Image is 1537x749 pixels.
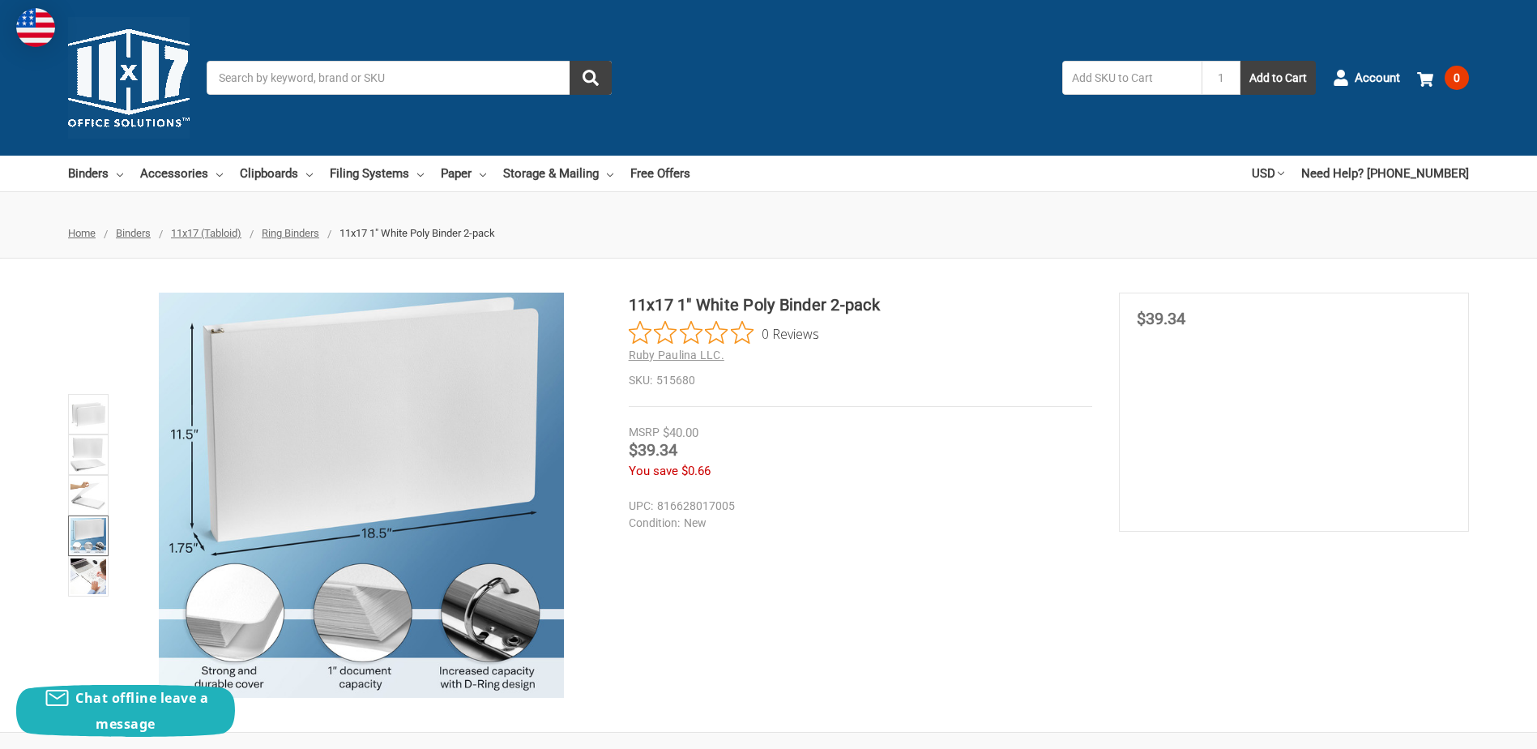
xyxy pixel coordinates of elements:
span: Account [1355,69,1400,88]
img: 11x17 1" White Poly Binder 2-pack [70,396,106,432]
span: $40.00 [663,426,698,440]
a: Need Help? [PHONE_NUMBER] [1301,156,1469,191]
dd: New [629,515,1085,532]
button: Chat offline leave a message [16,685,235,737]
div: MSRP [629,424,660,441]
img: 11x17 white poly binder with a durable cover, shown open and closed for detailed view. [70,477,106,513]
a: Ruby Paulina LLC. [629,349,724,362]
dt: SKU: [629,372,652,389]
img: 11x17 1" White Poly Binder 2-pack [159,293,564,698]
dd: 515680 [629,372,1092,389]
span: $0.66 [681,464,711,478]
span: 0 Reviews [762,321,819,345]
span: You save [629,464,678,478]
a: Clipboards [240,156,313,191]
span: Chat offline leave a message [75,689,208,733]
img: 11x17 1" White Poly Binder 2-pack [70,559,106,594]
dd: 816628017005 [629,498,1085,515]
a: Binders [68,156,123,191]
dt: Condition: [629,515,680,532]
a: USD [1252,156,1284,191]
dt: UPC: [629,498,653,515]
a: Binders [116,227,151,239]
a: 11x17 (Tabloid) [171,227,241,239]
img: 11x17 1" White Poly Binder 2-pack [70,437,106,473]
span: $39.34 [1137,309,1185,328]
a: Filing Systems [330,156,424,191]
h1: 11x17 1" White Poly Binder 2-pack [629,293,1092,317]
img: duty and tax information for United States [16,8,55,47]
a: 0 [1417,57,1469,99]
span: 0 [1445,66,1469,90]
a: Free Offers [630,156,690,191]
input: Search by keyword, brand or SKU [207,61,612,95]
a: Home [68,227,96,239]
a: Ring Binders [262,227,319,239]
img: 11x17.com [68,17,190,139]
a: Paper [441,156,486,191]
a: Accessories [140,156,223,191]
a: Storage & Mailing [503,156,613,191]
a: Account [1333,57,1400,99]
img: 11x17 1" White Poly Binder 2-pack [70,518,106,554]
span: 11x17 1" White Poly Binder 2-pack [339,227,495,239]
span: $39.34 [629,440,677,460]
input: Add SKU to Cart [1062,61,1202,95]
button: Rated 0 out of 5 stars from 0 reviews. Jump to reviews. [629,321,819,345]
button: Add to Cart [1240,61,1316,95]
